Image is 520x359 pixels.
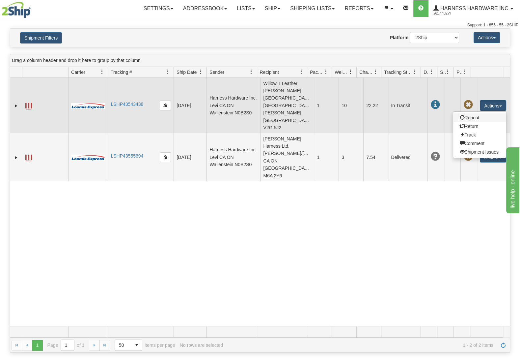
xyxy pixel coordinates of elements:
span: Pickup Not Assigned [463,152,473,161]
span: Charge [359,69,373,75]
a: Refresh [498,340,508,350]
a: Label [25,152,32,162]
td: Delivered [388,133,427,181]
a: Packages filter column settings [320,66,332,77]
button: Copy to clipboard [160,101,171,110]
td: 7.54 [363,133,388,181]
td: 1 [314,78,339,133]
a: Ship [260,0,285,17]
span: 1 - 2 of 2 items [228,343,493,348]
a: Track [453,131,506,139]
td: [PERSON_NAME] Harness Ltd. [PERSON_NAME]/[PERSON_NAME] CA ON [GEOGRAPHIC_DATA] M6A 2Y6 [260,133,314,181]
a: Reports [340,0,378,17]
a: Settings [139,0,178,17]
span: Shipment Issues [440,69,446,75]
span: Ship Date [177,69,197,75]
td: Harness Hardware Inc. Levi CA ON Wallenstein N0B2S0 [206,133,260,181]
a: Tracking Status filter column settings [409,66,421,77]
button: Copy to clipboard [160,152,171,162]
img: 30 - Loomis Express [71,154,105,161]
a: Sender filter column settings [246,66,257,77]
span: Carrier [71,69,85,75]
a: Shipment Issues filter column settings [442,66,453,77]
span: Delivery Status [424,69,429,75]
a: Charge filter column settings [370,66,381,77]
iframe: chat widget [505,146,519,213]
td: 3 [339,133,363,181]
span: Packages [310,69,324,75]
a: Ship Date filter column settings [195,66,206,77]
a: Comment [453,139,506,148]
td: 1 [314,133,339,181]
span: In Transit [430,100,440,109]
div: No rows are selected [180,343,223,348]
a: Shipment Issues [453,148,506,156]
span: select [131,340,142,350]
a: Label [25,100,32,110]
span: Tracking # [111,69,132,75]
label: Platform [390,34,408,41]
img: 30 - Loomis Express [71,103,105,109]
a: Delivery Status filter column settings [426,66,437,77]
button: Shipment Filters [20,32,62,44]
a: Recipient filter column settings [296,66,307,77]
td: [DATE] [174,133,206,181]
span: Page sizes drop down [115,340,142,351]
td: Willow T Leather [PERSON_NAME] [GEOGRAPHIC_DATA] [GEOGRAPHIC_DATA][PERSON_NAME][GEOGRAPHIC_DATA] ... [260,78,314,133]
input: Page 1 [61,340,74,350]
span: Tracking Status [384,69,413,75]
span: Pickup Status [456,69,462,75]
img: logo2617.jpg [2,2,31,18]
span: 50 [119,342,127,348]
span: Weight [335,69,348,75]
a: Tracking # filter column settings [162,66,174,77]
div: live help - online [5,4,61,12]
button: Actions [480,100,506,111]
a: Shipping lists [285,0,340,17]
button: Actions [474,32,500,43]
a: Expand [13,103,19,109]
td: In Transit [388,78,427,133]
div: Support: 1 - 855 - 55 - 2SHIP [2,22,518,28]
span: items per page [115,340,175,351]
span: Page of 1 [47,340,85,351]
span: 2617 / Levi [433,10,483,17]
a: Weight filter column settings [345,66,356,77]
span: Unknown [430,152,440,161]
a: Lists [232,0,260,17]
span: Page 1 [32,340,42,350]
span: Sender [209,69,224,75]
td: 10 [339,78,363,133]
td: [DATE] [174,78,206,133]
div: grid grouping header [10,54,510,67]
a: Carrier filter column settings [96,66,108,77]
a: LSHP43543438 [111,102,143,107]
span: Harness Hardware Inc. [439,6,510,11]
span: Pickup Not Assigned [463,100,473,109]
td: 22.22 [363,78,388,133]
a: Addressbook [178,0,232,17]
a: LSHP43555694 [111,153,143,159]
span: Recipient [260,69,279,75]
a: Expand [13,154,19,161]
a: Harness Hardware Inc. 2617 / Levi [428,0,518,17]
a: Repeat [453,113,506,122]
a: Pickup Status filter column settings [459,66,470,77]
a: Return [453,122,506,131]
td: Harness Hardware Inc. Levi CA ON Wallenstein N0B2S0 [206,78,260,133]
